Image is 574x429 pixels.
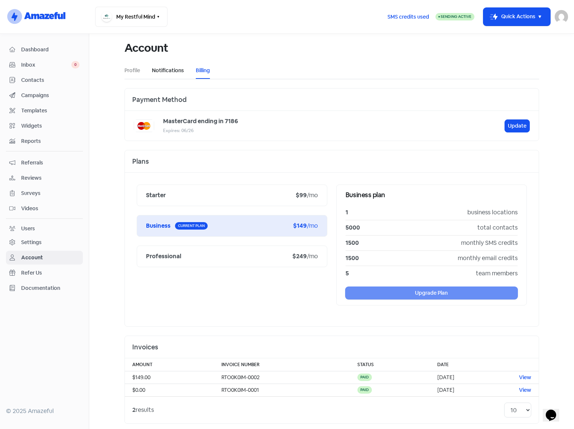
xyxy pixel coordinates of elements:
[21,107,80,115] span: Templates
[21,76,80,84] span: Contacts
[21,174,80,182] span: Reviews
[125,150,539,173] div: Plans
[346,224,360,231] b: 5000
[346,191,518,199] h4: Business plan
[483,8,550,26] button: Quick Actions
[519,387,531,393] a: View
[6,186,83,200] a: Surveys
[293,222,307,230] b: $149
[555,10,568,23] img: User
[6,43,83,57] a: Dashboard
[6,251,83,265] a: Account
[6,281,83,295] a: Documentation
[163,117,238,125] b: MasterCard ending in 7186
[21,189,80,197] span: Surveys
[124,67,140,74] a: Profile
[292,252,318,261] div: /mo
[125,358,214,371] th: Amount
[296,191,307,199] b: $99
[6,89,83,102] a: Campaigns
[6,222,83,236] a: Users
[21,225,35,233] div: Users
[21,92,80,99] span: Campaigns
[346,239,359,247] b: 1500
[163,127,194,134] small: Expires: 06/26
[346,254,359,262] b: 1500
[430,371,512,384] td: [DATE]
[346,287,518,299] button: Upgrade Plan
[214,371,350,384] td: RTO0K0IM-0002
[505,119,530,132] button: Update
[415,289,448,297] span: Upgrade Plan
[21,205,80,212] span: Videos
[346,208,348,216] b: 1
[21,159,80,167] span: Referrals
[381,12,435,20] a: SMS credits used
[543,399,567,422] iframe: chat widget
[292,252,307,260] b: $249
[476,269,518,278] div: team members
[293,221,318,230] div: /mo
[125,336,539,358] div: Invoices
[6,266,83,280] a: Refer Us
[21,254,43,262] div: Account
[6,171,83,185] a: Reviews
[125,89,539,111] div: Payment Method
[6,104,83,118] a: Templates
[124,36,168,60] h1: Account
[6,407,83,416] div: © 2025 Amazeful
[214,358,350,371] th: Invoice Number
[435,12,474,21] a: Sending Active
[350,358,430,371] th: Status
[346,269,349,277] b: 5
[458,254,518,263] div: monthly email credits
[519,374,531,381] a: View
[146,252,181,260] b: Professional
[125,384,214,396] td: $0.00
[357,386,372,394] div: paid
[21,122,80,130] span: Widgets
[21,238,42,246] div: Settings
[387,13,429,21] span: SMS credits used
[6,156,83,170] a: Referrals
[71,61,80,68] span: 0
[146,191,166,199] b: Starter
[6,58,83,72] a: Inbox 0
[21,46,80,54] span: Dashboard
[196,67,210,74] a: Billing
[441,14,471,19] span: Sending Active
[132,406,136,414] strong: 2
[296,191,318,200] div: /mo
[6,119,83,133] a: Widgets
[214,384,350,396] td: RTO0K0IM-0001
[461,238,518,247] div: monthly SMS credits
[175,222,208,230] div: Current plan
[21,61,71,69] span: Inbox
[132,406,154,414] div: results
[21,284,80,292] span: Documentation
[430,358,512,371] th: Date
[357,374,372,381] div: paid
[152,67,184,74] a: Notifications
[6,134,83,148] a: Reports
[21,269,80,277] span: Refer Us
[95,7,168,27] button: My Restful Mind
[467,208,518,217] div: business locations
[21,137,80,145] span: Reports
[477,223,518,232] div: total contacts
[125,371,214,384] td: $149.00
[6,236,83,249] a: Settings
[430,384,512,396] td: [DATE]
[146,222,171,230] b: Business
[6,202,83,215] a: Videos
[6,73,83,87] a: Contacts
